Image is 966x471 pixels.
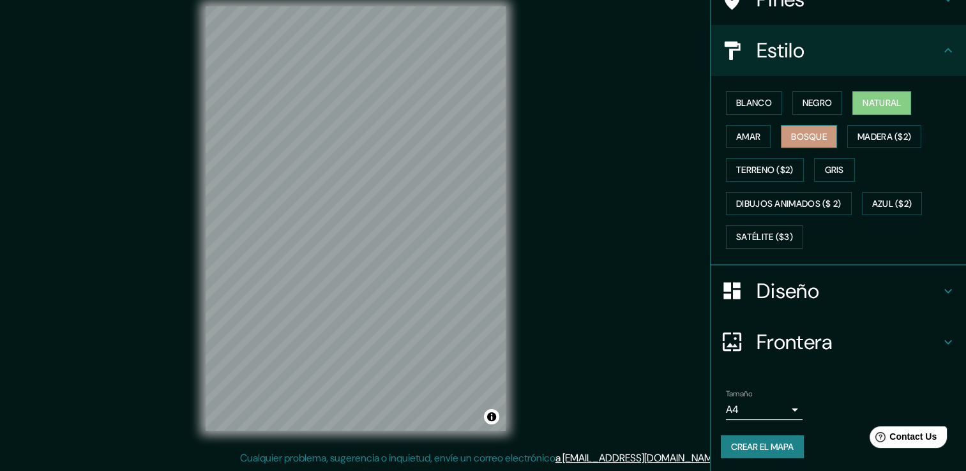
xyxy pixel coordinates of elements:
[736,162,794,178] font: Terreno ($2)
[240,451,722,466] p: Cualquier problema, sugerencia o inquietud, envíe un correo electrónico .
[852,421,952,457] iframe: Help widget launcher
[721,435,804,459] button: Crear el mapa
[847,125,921,149] button: Madera ($2)
[736,229,793,245] font: Satélite ($3)
[711,25,966,76] div: Estilo
[726,388,752,399] label: Tamaño
[814,158,855,182] button: Gris
[825,162,844,178] font: Gris
[857,129,911,145] font: Madera ($2)
[736,95,772,111] font: Blanco
[757,278,940,304] h4: Diseño
[872,196,912,212] font: Azul ($2)
[726,125,771,149] button: Amar
[726,91,782,115] button: Blanco
[726,225,803,249] button: Satélite ($3)
[757,38,940,63] h4: Estilo
[736,196,841,212] font: Dibujos animados ($ 2)
[863,95,901,111] font: Natural
[731,439,794,455] font: Crear el mapa
[736,129,760,145] font: Amar
[781,125,837,149] button: Bosque
[484,409,499,424] button: Alternar atribución
[711,317,966,368] div: Frontera
[852,91,911,115] button: Natural
[757,329,940,355] h4: Frontera
[206,6,506,431] canvas: Mapa
[792,91,843,115] button: Negro
[726,400,803,420] div: A4
[726,158,804,182] button: Terreno ($2)
[803,95,833,111] font: Negro
[791,129,827,145] font: Bosque
[555,451,720,465] a: a [EMAIL_ADDRESS][DOMAIN_NAME]
[711,265,966,317] div: Diseño
[726,192,852,216] button: Dibujos animados ($ 2)
[862,192,923,216] button: Azul ($2)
